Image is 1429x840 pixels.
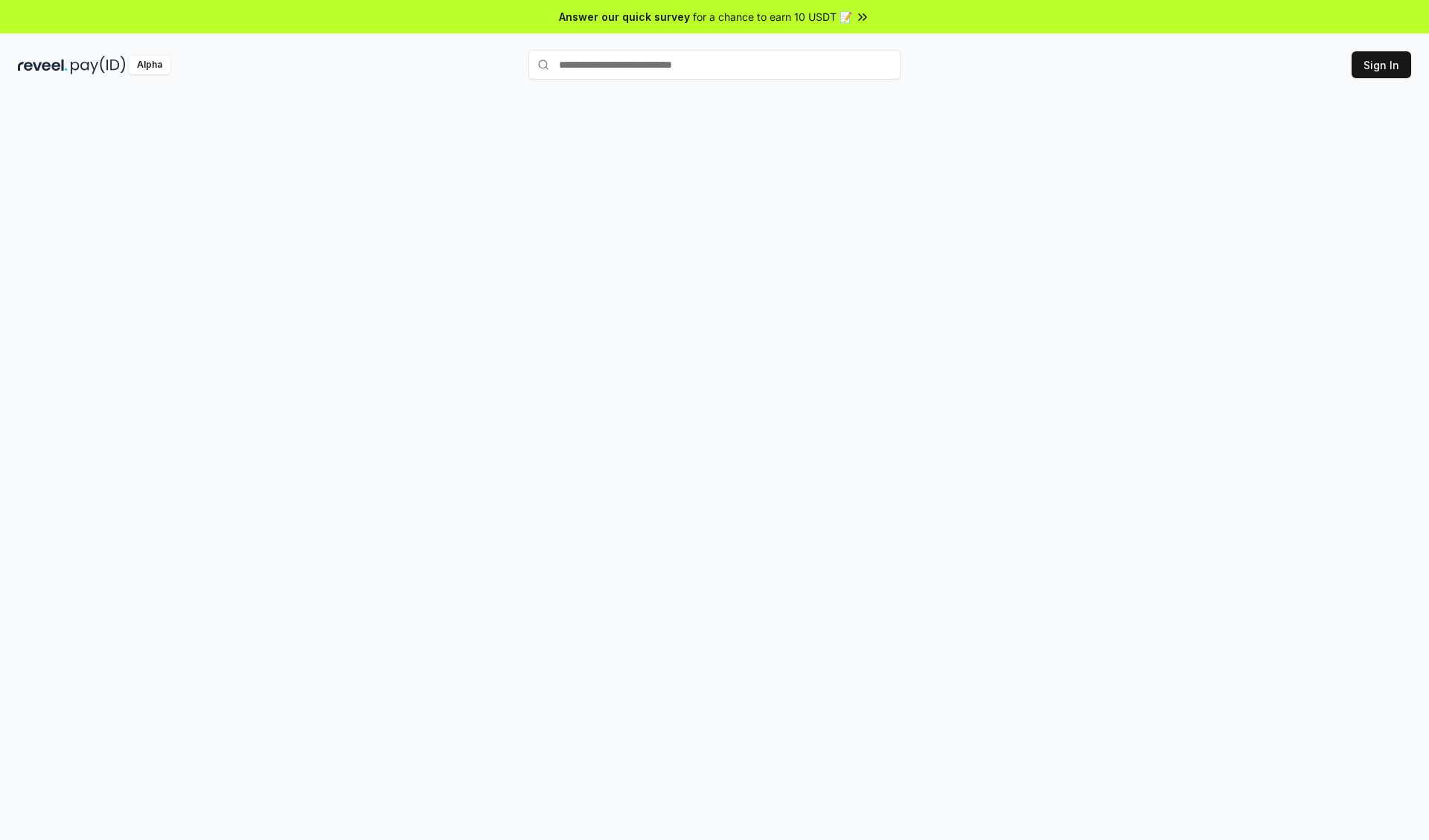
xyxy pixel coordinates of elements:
div: Alpha [129,56,170,74]
span: Answer our quick survey [559,9,690,25]
img: pay_id [71,56,126,74]
button: Sign In [1352,51,1411,78]
span: for a chance to earn 10 USDT 📝 [693,9,852,25]
img: reveel_dark [18,56,68,74]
